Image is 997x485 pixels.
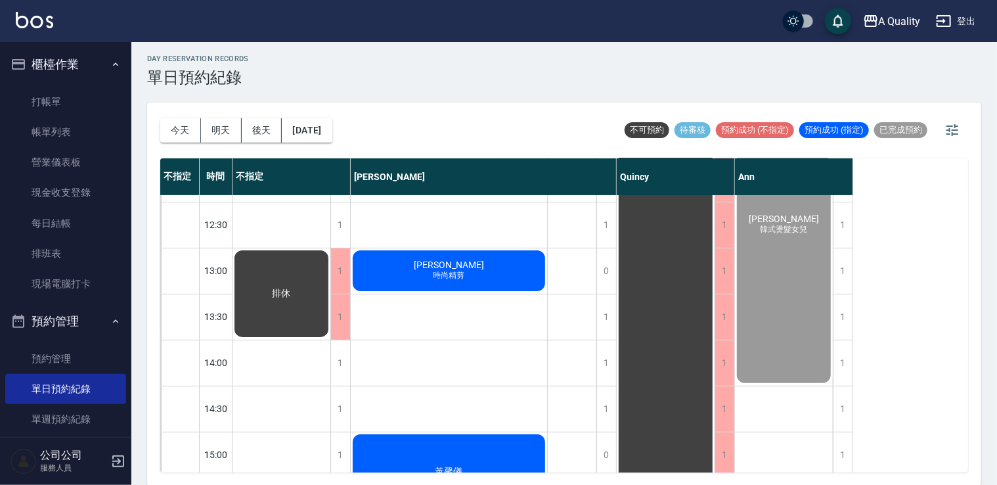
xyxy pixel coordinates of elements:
span: 韓式燙髮女兒 [758,224,810,235]
a: 帳單列表 [5,117,126,147]
span: [PERSON_NAME] [411,260,487,270]
a: 現場電腦打卡 [5,269,126,299]
div: 14:30 [200,386,233,432]
button: 後天 [242,118,282,143]
div: 1 [596,386,616,432]
button: save [825,8,851,34]
div: 不指定 [160,158,200,195]
a: 營業儀表板 [5,147,126,177]
div: 1 [715,386,734,432]
button: 登出 [931,9,981,34]
button: 明天 [201,118,242,143]
button: [DATE] [282,118,332,143]
a: 打帳單 [5,87,126,117]
img: Logo [16,12,53,28]
div: 1 [833,248,853,294]
div: 13:00 [200,248,233,294]
button: 今天 [160,118,201,143]
div: 1 [715,248,734,294]
h3: 單日預約紀錄 [147,68,249,87]
div: 時間 [200,158,233,195]
div: 1 [833,340,853,386]
div: 1 [833,386,853,432]
div: 1 [596,202,616,248]
span: [PERSON_NAME] [746,214,822,224]
div: 1 [715,432,734,478]
div: 15:00 [200,432,233,478]
a: 排班表 [5,239,126,269]
span: 不可預約 [625,124,669,136]
div: 1 [330,386,350,432]
div: 13:30 [200,294,233,340]
div: 1 [596,294,616,340]
div: Quincy [617,158,735,195]
a: 單週預約紀錄 [5,404,126,434]
div: 1 [330,202,350,248]
div: 1 [833,432,853,478]
img: Person [11,448,37,474]
div: 1 [833,294,853,340]
button: A Quality [858,8,926,35]
div: A Quality [879,13,921,30]
div: 1 [833,202,853,248]
button: 預約管理 [5,304,126,338]
div: 0 [596,432,616,478]
div: 不指定 [233,158,351,195]
span: 公休 [654,472,678,484]
span: 待審核 [675,124,711,136]
p: 服務人員 [40,462,107,474]
span: 預約成功 (指定) [799,124,869,136]
div: Ann [735,158,853,195]
div: [PERSON_NAME] [351,158,617,195]
div: 1 [330,432,350,478]
span: 已完成預約 [874,124,927,136]
a: 預約管理 [5,344,126,374]
div: 1 [715,202,734,248]
div: 1 [330,248,350,294]
span: 排休 [270,288,294,300]
div: 1 [330,340,350,386]
button: 櫃檯作業 [5,47,126,81]
div: 12:30 [200,202,233,248]
a: 單日預約紀錄 [5,374,126,404]
h5: 公司公司 [40,449,107,462]
h2: day Reservation records [147,55,249,63]
div: 1 [715,294,734,340]
div: 0 [596,248,616,294]
div: 1 [596,340,616,386]
a: 現金收支登錄 [5,177,126,208]
div: 1 [330,294,350,340]
span: 時尚精剪 [431,270,468,281]
div: 14:00 [200,340,233,386]
span: 黃馨儀 [433,466,466,478]
span: 預約成功 (不指定) [716,124,794,136]
div: 1 [715,340,734,386]
a: 每日結帳 [5,208,126,239]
